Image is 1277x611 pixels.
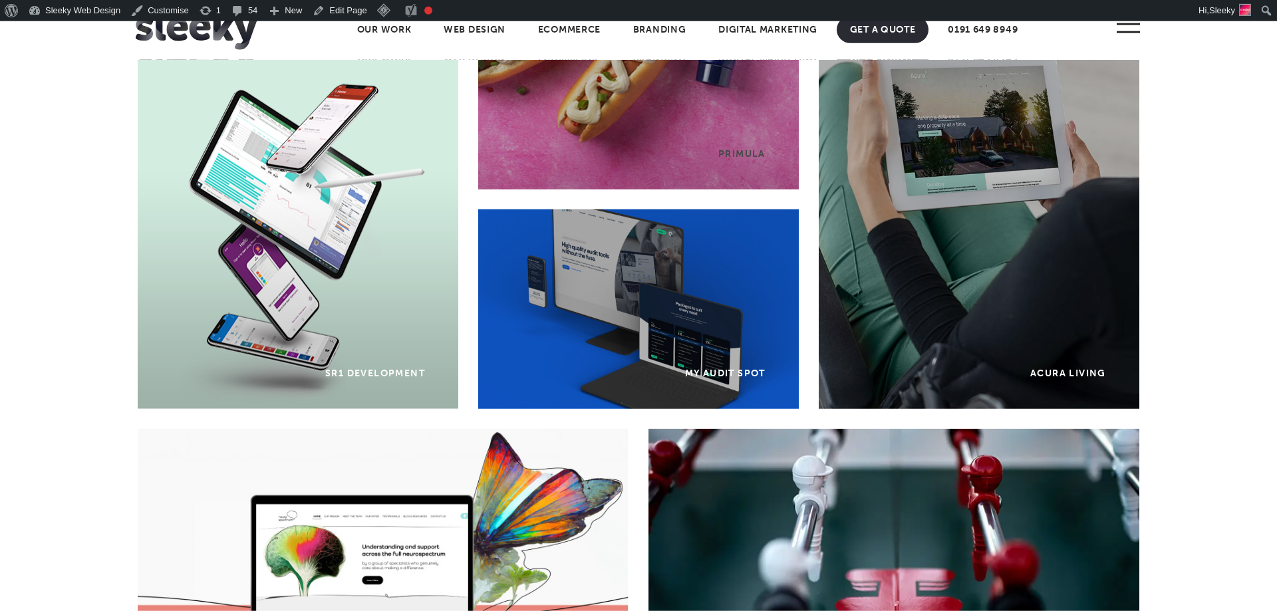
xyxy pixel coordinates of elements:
div: Focus keyphrase not set [424,7,432,15]
a: Our Work [344,17,425,43]
a: Ecommerce [525,17,614,43]
a: Get A Quote [837,17,929,43]
a: SR1 Development Background SR1 Development SR1 Development SR1 Development SR1 Development Gradie... [138,43,458,409]
a: Acura Living [819,43,1139,409]
a: My Audit Spot [478,209,799,409]
a: 0191 649 8949 [934,17,1031,43]
div: Acura Living [1030,368,1106,379]
a: Web Design [430,17,519,43]
a: Digital Marketing [705,17,831,43]
div: Primula [718,148,766,160]
span: Sleeky [1209,5,1235,15]
img: sleeky-avatar.svg [1239,4,1251,16]
a: Branding [620,17,700,43]
img: Sleeky Web Design Newcastle [136,10,257,50]
div: My Audit Spot [685,368,766,379]
div: SR1 Development [325,368,425,379]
